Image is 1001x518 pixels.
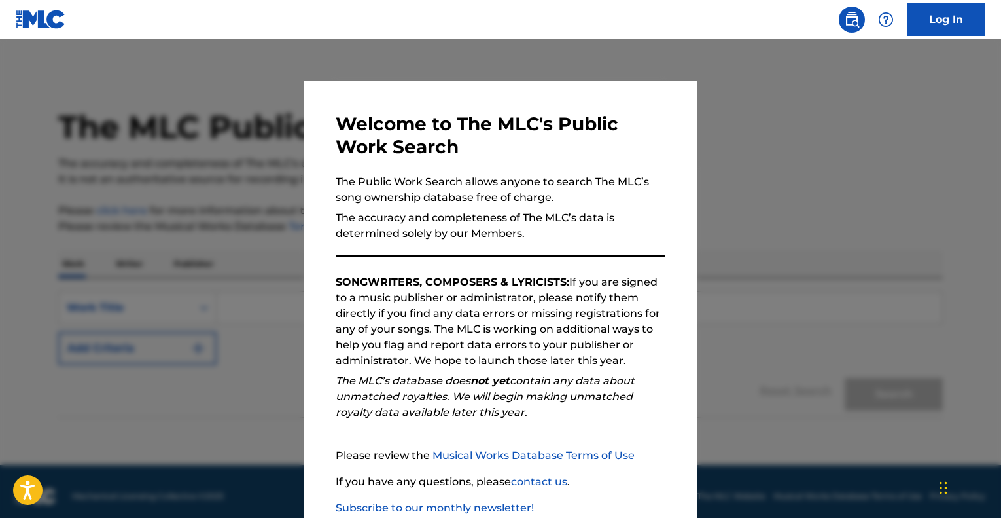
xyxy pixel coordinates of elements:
[873,7,899,33] div: Help
[907,3,985,36] a: Log In
[336,502,534,514] a: Subscribe to our monthly newsletter!
[336,474,665,490] p: If you have any questions, please .
[336,113,665,158] h3: Welcome to The MLC's Public Work Search
[936,455,1001,518] iframe: Chat Widget
[16,10,66,29] img: MLC Logo
[432,449,635,462] a: Musical Works Database Terms of Use
[878,12,894,28] img: help
[844,12,860,28] img: search
[336,174,665,206] p: The Public Work Search allows anyone to search The MLC’s song ownership database free of charge.
[336,274,665,369] p: If you are signed to a music publisher or administrator, please notify them directly if you find ...
[336,276,569,288] strong: SONGWRITERS, COMPOSERS & LYRICISTS:
[470,375,510,387] strong: not yet
[839,7,865,33] a: Public Search
[511,475,567,488] a: contact us
[336,448,665,464] p: Please review the
[336,375,635,418] em: The MLC’s database does contain any data about unmatched royalties. We will begin making unmatche...
[336,210,665,242] p: The accuracy and completeness of The MLC’s data is determined solely by our Members.
[940,468,947,508] div: Drag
